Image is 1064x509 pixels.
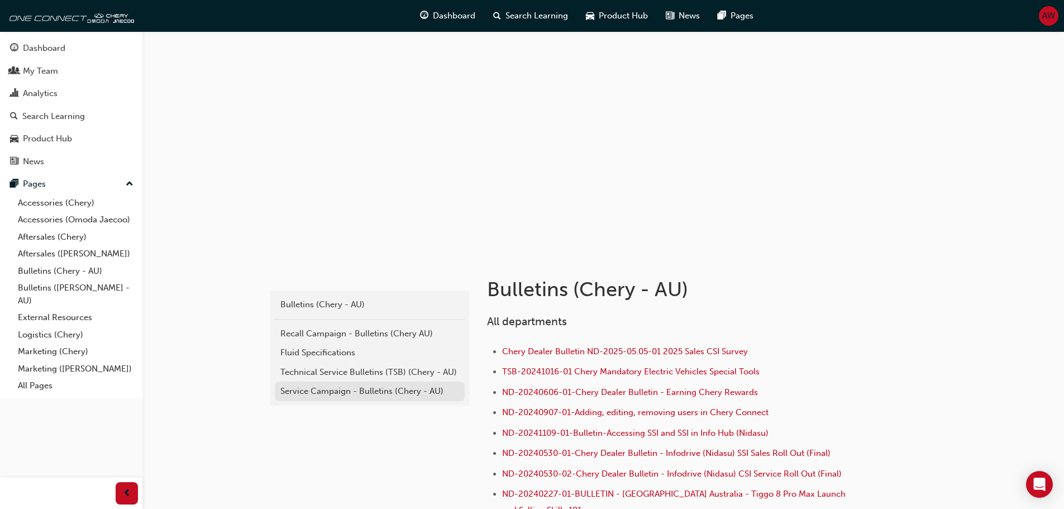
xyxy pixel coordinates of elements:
span: prev-icon [123,487,131,501]
div: Open Intercom Messenger [1026,471,1053,498]
div: Bulletins (Chery - AU) [280,298,459,311]
button: Pages [4,174,138,194]
a: ND-20241109-01-Bulletin-Accessing SSI and SSI in Info Hub (Nidasu) [502,428,769,438]
a: Recall Campaign - Bulletins (Chery AU) [275,324,465,344]
a: Bulletins ([PERSON_NAME] - AU) [13,279,138,309]
a: pages-iconPages [709,4,762,27]
h1: Bulletins (Chery - AU) [487,277,853,302]
a: Marketing (Chery) [13,343,138,360]
a: ND-20240530-01-Chery Dealer Bulletin - Infodrive (Nidasu) SSI Sales Roll Out (Final) [502,448,831,458]
span: car-icon [10,134,18,144]
a: Analytics [4,83,138,104]
div: Pages [23,178,46,191]
a: Accessories (Omoda Jaecoo) [13,211,138,229]
span: AW [1042,9,1055,22]
span: Product Hub [599,9,648,22]
a: car-iconProduct Hub [577,4,657,27]
span: News [679,9,700,22]
a: ND-20240530-02-Chery Dealer Bulletin - Infodrive (Nidasu) CSI Service Roll Out (Final) [502,469,842,479]
div: Search Learning [22,110,85,123]
a: All Pages [13,377,138,394]
div: Dashboard [23,42,65,55]
span: pages-icon [10,179,18,189]
a: Fluid Specifications [275,343,465,363]
span: news-icon [10,157,18,167]
a: guage-iconDashboard [411,4,484,27]
a: Service Campaign - Bulletins (Chery - AU) [275,382,465,401]
span: car-icon [586,9,594,23]
a: My Team [4,61,138,82]
span: Dashboard [433,9,475,22]
a: ND-20240907-01-Adding, editing, removing users in Chery Connect [502,407,769,417]
span: All departments [487,315,567,328]
a: Bulletins (Chery - AU) [13,263,138,280]
a: External Resources [13,309,138,326]
span: people-icon [10,66,18,77]
img: oneconnect [6,4,134,27]
a: Accessories (Chery) [13,194,138,212]
div: Fluid Specifications [280,346,459,359]
a: Chery Dealer Bulletin ND-2025-05.05-01 2025 Sales CSI Survey [502,346,748,356]
div: Technical Service Bulletins (TSB) (Chery - AU) [280,366,459,379]
a: Logistics (Chery) [13,326,138,344]
a: Dashboard [4,38,138,59]
a: Marketing ([PERSON_NAME]) [13,360,138,378]
a: Aftersales ([PERSON_NAME]) [13,245,138,263]
span: news-icon [666,9,674,23]
div: Analytics [23,87,58,100]
div: Service Campaign - Bulletins (Chery - AU) [280,385,459,398]
span: up-icon [126,177,133,192]
a: TSB-20241016-01 Chery Mandatory Electric Vehicles Special Tools [502,367,760,377]
a: News [4,151,138,172]
a: ND-20240606-01-Chery Dealer Bulletin - Earning Chery Rewards [502,387,758,397]
a: Bulletins (Chery - AU) [275,295,465,315]
span: chart-icon [10,89,18,99]
a: Product Hub [4,129,138,149]
span: Pages [731,9,753,22]
button: DashboardMy TeamAnalyticsSearch LearningProduct HubNews [4,36,138,174]
span: guage-icon [420,9,428,23]
div: My Team [23,65,58,78]
a: news-iconNews [657,4,709,27]
a: Technical Service Bulletins (TSB) (Chery - AU) [275,363,465,382]
span: guage-icon [10,44,18,54]
a: Aftersales (Chery) [13,229,138,246]
div: Recall Campaign - Bulletins (Chery AU) [280,327,459,340]
div: Product Hub [23,132,72,145]
span: search-icon [493,9,501,23]
button: AW [1039,6,1058,26]
a: search-iconSearch Learning [484,4,577,27]
span: Search Learning [505,9,568,22]
span: search-icon [10,112,18,122]
div: News [23,155,44,168]
span: pages-icon [718,9,726,23]
a: Search Learning [4,106,138,127]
